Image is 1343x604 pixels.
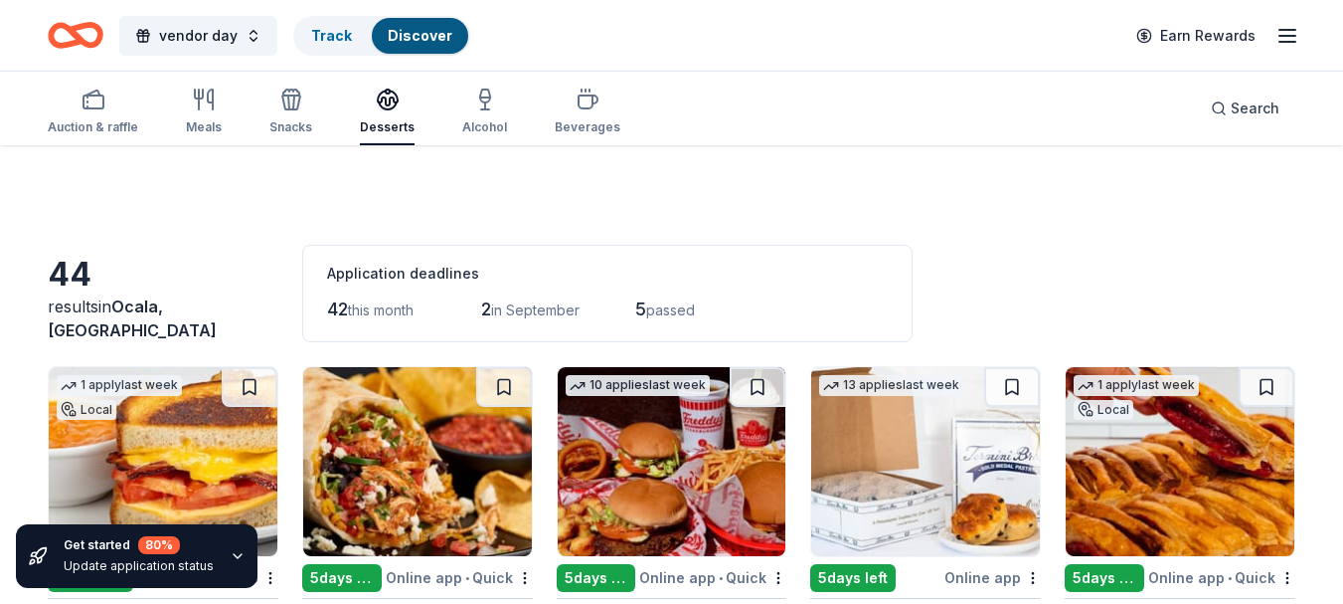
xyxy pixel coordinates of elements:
[48,80,138,145] button: Auction & raffle
[811,367,1040,556] img: Image for Termini Brothers Bakery
[462,80,507,145] button: Alcohol
[819,375,963,396] div: 13 applies last week
[386,565,533,590] div: Online app Quick
[810,564,896,592] div: 5 days left
[311,27,352,44] a: Track
[555,119,620,135] div: Beverages
[646,302,695,318] span: passed
[269,80,312,145] button: Snacks
[186,80,222,145] button: Meals
[639,565,786,590] div: Online app Quick
[119,16,277,56] button: vendor day
[48,119,138,135] div: Auction & raffle
[327,262,888,286] div: Application deadlines
[635,299,646,319] span: 5
[48,297,217,340] span: Ocala, [GEOGRAPHIC_DATA]
[360,119,415,135] div: Desserts
[462,119,507,135] div: Alcohol
[944,565,1041,590] div: Online app
[186,119,222,135] div: Meals
[557,564,636,592] div: 5 days left
[465,570,469,586] span: •
[303,367,532,556] img: Image for Tijuana Flats
[1074,400,1133,420] div: Local
[719,570,723,586] span: •
[57,375,182,396] div: 1 apply last week
[48,297,217,340] span: in
[1074,375,1199,396] div: 1 apply last week
[64,558,214,574] div: Update application status
[293,16,470,56] button: TrackDiscover
[491,302,580,318] span: in September
[1124,18,1267,54] a: Earn Rewards
[1066,367,1294,556] img: Image for Vicky Bakery
[348,302,414,318] span: this month
[138,536,180,554] div: 80 %
[327,299,348,319] span: 42
[302,564,382,592] div: 5 days left
[159,24,238,48] span: vendor day
[1065,564,1144,592] div: 5 days left
[481,299,491,319] span: 2
[269,119,312,135] div: Snacks
[1195,89,1295,128] button: Search
[48,295,278,342] div: results
[57,400,116,420] div: Local
[558,367,786,556] img: Image for Freddy's Frozen Custard & Steakburgers
[1228,570,1232,586] span: •
[48,12,103,59] a: Home
[64,536,214,554] div: Get started
[1148,565,1295,590] div: Online app Quick
[555,80,620,145] button: Beverages
[1231,97,1279,120] span: Search
[360,80,415,145] button: Desserts
[48,255,278,295] div: 44
[49,367,277,556] img: Image for Duffy's Sports Grill
[388,27,452,44] a: Discover
[566,375,710,396] div: 10 applies last week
